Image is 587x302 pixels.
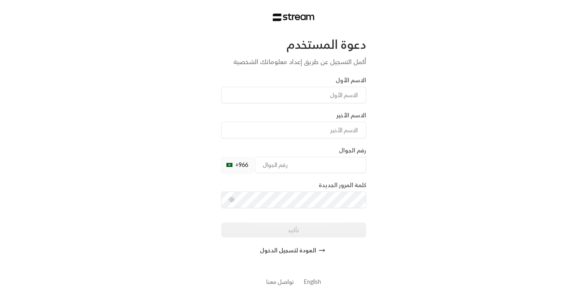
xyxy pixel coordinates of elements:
label: كلمة المرور الجديدة [319,181,366,189]
label: رقم الجوال [339,146,366,154]
div: دعوة المستخدم [221,37,366,52]
a: English [304,274,321,289]
input: الاسم الأول [221,87,366,103]
button: toggle password visibility [225,193,238,206]
label: الاسم الأخير [336,111,366,119]
input: الاسم الأخير [221,122,366,138]
input: رقم الجوال [255,157,366,173]
div: أكمل التسجيل عن طريق إعداد معلوماتك الشخصية [221,57,366,67]
button: تواصل معنا [266,277,294,286]
label: الاسم الأول [336,76,366,84]
a: تواصل معنا [266,277,294,287]
img: Stream Logo [273,13,314,21]
div: +966 [221,157,253,173]
button: العودة لتسجيل الدخول [221,242,366,258]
